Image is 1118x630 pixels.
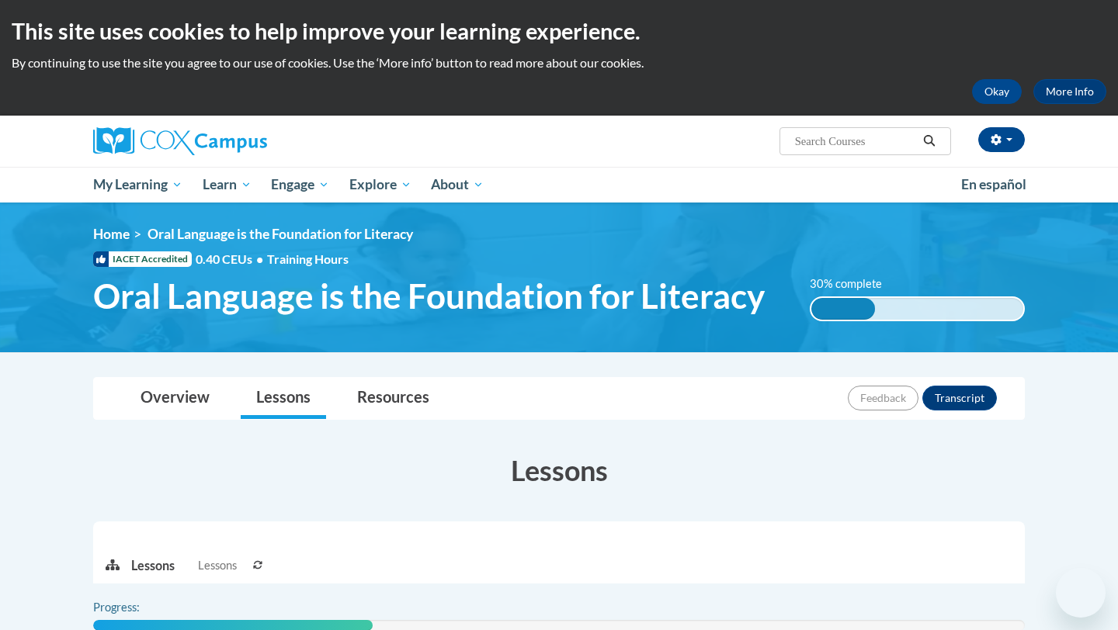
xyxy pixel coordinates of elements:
[241,378,326,419] a: Lessons
[1056,568,1106,618] iframe: Button to launch messaging window
[93,599,182,616] label: Progress:
[848,386,918,410] button: Feedback
[93,175,182,194] span: My Learning
[349,175,411,194] span: Explore
[256,251,263,266] span: •
[125,378,225,419] a: Overview
[193,167,262,202] a: Learn
[339,167,422,202] a: Explore
[203,175,252,194] span: Learn
[951,168,1036,201] a: En español
[267,251,349,266] span: Training Hours
[93,251,192,267] span: IACET Accredited
[12,16,1106,47] h2: This site uses cookies to help improve your learning experience.
[93,226,130,242] a: Home
[810,275,899,292] label: 30% complete
[70,167,1048,202] div: Main menu
[93,451,1025,490] h3: Lessons
[793,132,918,151] input: Search Courses
[148,226,413,242] span: Oral Language is the Foundation for Literacy
[261,167,339,202] a: Engage
[811,298,875,320] div: 30% complete
[422,167,495,202] a: About
[978,127,1025,152] button: Account Settings
[431,175,484,194] span: About
[83,167,193,202] a: My Learning
[961,176,1026,192] span: En español
[93,127,267,155] img: Cox Campus
[196,251,267,268] span: 0.40 CEUs
[271,175,329,194] span: Engage
[198,557,237,574] span: Lessons
[918,132,941,151] button: Search
[93,275,765,317] span: Oral Language is the Foundation for Literacy
[342,378,445,419] a: Resources
[972,79,1022,104] button: Okay
[12,54,1106,71] p: By continuing to use the site you agree to our use of cookies. Use the ‘More info’ button to read...
[131,557,175,574] p: Lessons
[922,386,997,410] button: Transcript
[1033,79,1106,104] a: More Info
[93,127,388,155] a: Cox Campus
